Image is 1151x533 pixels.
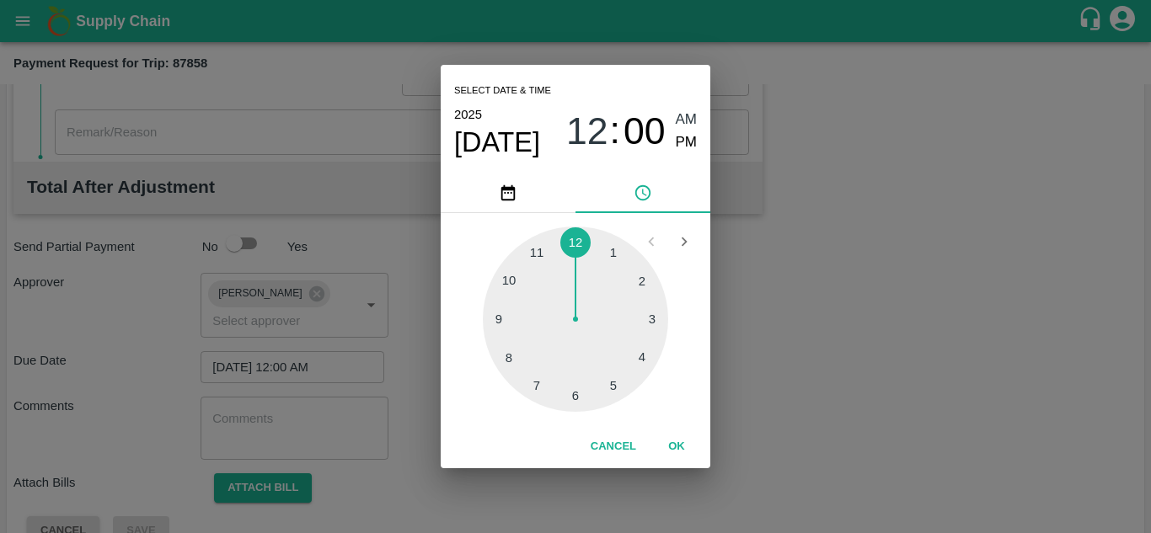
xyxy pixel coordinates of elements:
button: pick time [575,173,710,213]
button: Cancel [584,432,643,461]
button: PM [676,131,698,154]
button: AM [676,109,698,131]
button: 2025 [454,104,482,125]
button: pick date [441,173,575,213]
button: OK [650,432,704,461]
span: 00 [624,109,666,153]
span: Select date & time [454,78,551,104]
span: : [610,109,620,153]
button: 12 [566,109,608,153]
button: 00 [624,109,666,153]
button: Open next view [668,226,700,258]
span: 12 [566,109,608,153]
button: [DATE] [454,125,540,159]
